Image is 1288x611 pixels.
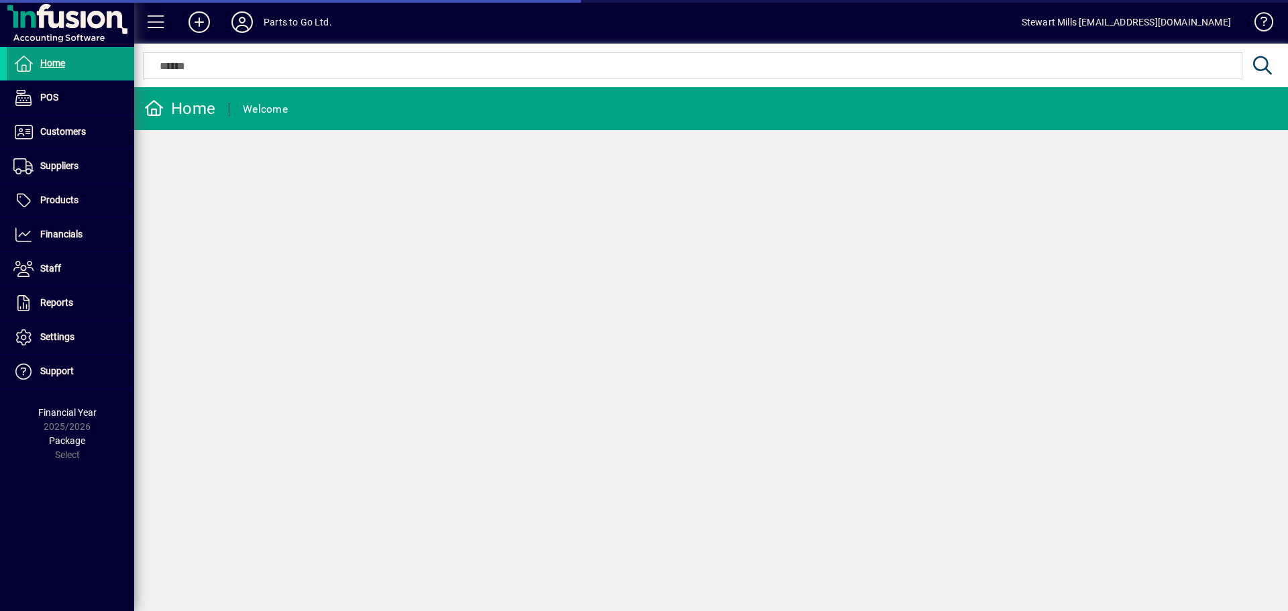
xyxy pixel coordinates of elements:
[40,126,86,137] span: Customers
[7,286,134,320] a: Reports
[7,81,134,115] a: POS
[1244,3,1271,46] a: Knowledge Base
[144,98,215,119] div: Home
[40,263,61,274] span: Staff
[178,10,221,34] button: Add
[7,355,134,388] a: Support
[264,11,332,33] div: Parts to Go Ltd.
[40,297,73,308] span: Reports
[7,115,134,149] a: Customers
[7,252,134,286] a: Staff
[40,331,74,342] span: Settings
[221,10,264,34] button: Profile
[7,321,134,354] a: Settings
[40,195,78,205] span: Products
[40,58,65,68] span: Home
[7,184,134,217] a: Products
[49,435,85,446] span: Package
[40,92,58,103] span: POS
[40,229,83,239] span: Financials
[40,160,78,171] span: Suppliers
[38,407,97,418] span: Financial Year
[7,218,134,252] a: Financials
[40,366,74,376] span: Support
[1022,11,1231,33] div: Stewart Mills [EMAIL_ADDRESS][DOMAIN_NAME]
[243,99,288,120] div: Welcome
[7,150,134,183] a: Suppliers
